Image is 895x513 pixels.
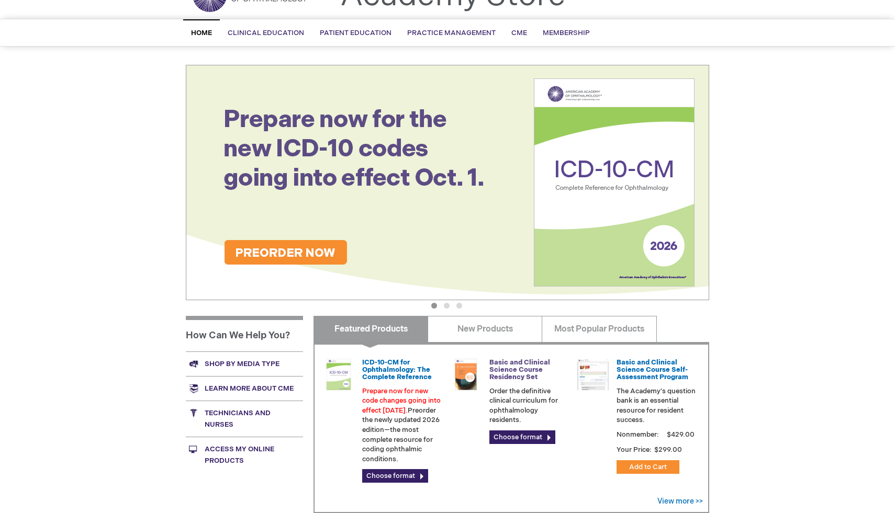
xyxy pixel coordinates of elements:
span: Clinical Education [228,29,304,37]
span: CME [511,29,527,37]
span: $429.00 [665,430,696,439]
a: Featured Products [314,316,428,342]
button: 2 of 3 [444,303,450,309]
span: Membership [543,29,590,37]
a: Choose format [489,430,555,444]
a: Choose format [362,469,428,483]
h1: How Can We Help You? [186,316,303,351]
a: Learn more about CME [186,376,303,401]
span: Practice Management [407,29,496,37]
button: 3 of 3 [456,303,462,309]
span: Patient Education [320,29,391,37]
button: 1 of 3 [431,303,437,309]
a: View more >> [657,497,703,506]
a: Technicians and nurses [186,401,303,437]
p: Order the definitive clinical curriculum for ophthalmology residents. [489,386,569,425]
img: 0120008u_42.png [323,359,354,390]
span: Add to Cart [629,463,667,471]
a: Most Popular Products [542,316,656,342]
a: Basic and Clinical Science Course Residency Set [489,358,550,382]
button: Add to Cart [617,460,679,474]
p: Preorder the newly updated 2026 edition—the most complete resource for coding ophthalmic conditions. [362,386,442,464]
strong: Your Price: [617,446,652,454]
span: $299.00 [653,446,684,454]
a: Access My Online Products [186,437,303,473]
span: Home [191,29,212,37]
a: Basic and Clinical Science Course Self-Assessment Program [617,358,688,382]
a: New Products [428,316,542,342]
img: bcscself_20.jpg [577,359,609,390]
strong: Nonmember: [617,428,659,441]
font: Prepare now for new code changes going into effect [DATE]. [362,387,441,415]
p: The Academy's question bank is an essential resource for resident success. [617,386,696,425]
img: 02850963u_47.png [450,359,482,390]
a: ICD-10-CM for Ophthalmology: The Complete Reference [362,358,432,382]
a: Shop by media type [186,351,303,376]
